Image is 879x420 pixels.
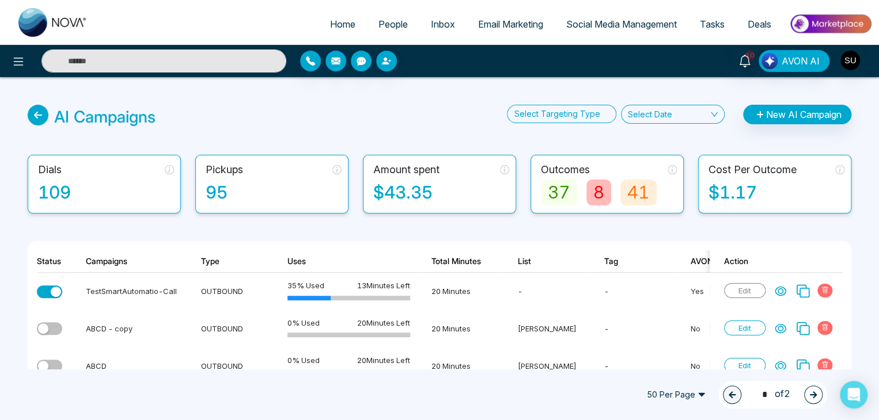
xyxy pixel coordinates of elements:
[287,317,320,329] span: 0 % Used
[840,51,860,70] img: User Avatar
[431,18,455,30] span: Inbox
[357,354,410,366] span: 20 Minutes Left
[378,18,408,30] span: People
[708,162,797,177] div: Cost Per Outcome
[590,348,676,385] td: -
[710,110,718,119] span: down
[37,250,71,273] th: Status
[206,162,243,177] div: Pickups
[417,310,503,348] td: 20 Minutes
[710,250,842,273] th: Action
[745,50,755,60] span: 10
[620,180,657,205] div: 41
[38,180,174,205] div: 109
[688,13,736,35] a: Tasks
[708,180,844,205] div: $1.17
[503,310,590,348] td: [PERSON_NAME]
[761,53,778,69] img: Lead Flow
[187,273,273,310] td: OUTBOUND
[367,13,419,35] a: People
[586,180,611,205] div: 8
[187,250,273,273] th: Type
[627,108,672,120] div: Select Date
[590,250,676,273] th: Tag
[566,18,677,30] span: Social Media Management
[555,13,688,35] a: Social Media Management
[187,348,273,385] td: OUTBOUND
[755,387,790,402] span: of 2
[373,162,440,177] div: Amount spent
[86,285,180,297] div: TestSmartAutomatio-Call
[357,280,410,291] span: 13 Minutes Left
[71,250,187,273] th: Campaigns
[187,310,273,348] td: OUTBOUND
[676,273,797,310] td: Yes
[357,317,410,329] span: 20 Minutes Left
[503,348,590,385] td: [PERSON_NAME]
[503,273,590,310] td: -
[373,180,509,205] div: $43.35
[541,162,590,177] div: Outcomes
[724,283,766,298] span: Edit
[478,18,543,30] span: Email Marketing
[676,250,797,273] th: AVON AI Calling Automation
[736,13,783,35] a: Deals
[590,310,676,348] td: -
[782,54,820,68] span: AVON AI
[789,11,872,37] img: Market-place.gif
[748,18,771,30] span: Deals
[724,320,766,335] span: Edit
[731,50,759,70] a: 10
[273,250,417,273] th: Uses
[590,273,676,310] td: -
[319,13,367,35] a: Home
[541,180,577,205] div: 37
[38,162,62,177] div: Dials
[417,348,503,385] td: 20 Minutes
[417,250,503,273] th: Total Minutes
[86,360,180,372] div: ABCD
[330,18,355,30] span: Home
[419,13,467,35] a: Inbox
[700,18,725,30] span: Tasks
[724,358,766,373] span: Edit
[840,381,867,408] div: Open Intercom Messenger
[676,310,797,348] td: No
[287,280,324,291] span: 35 % Used
[417,273,503,310] td: 20 Minutes
[54,105,156,129] div: AI Campaigns
[743,105,851,124] button: New AI Campaign
[206,180,342,205] div: 95
[467,13,555,35] a: Email Marketing
[676,348,797,385] td: No
[287,354,320,366] span: 0 % Used
[759,50,829,72] button: AVON AI
[503,250,590,273] th: List
[639,385,714,404] span: 50 Per Page
[18,8,88,37] img: Nova CRM Logo
[86,323,180,334] div: ABCD - copy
